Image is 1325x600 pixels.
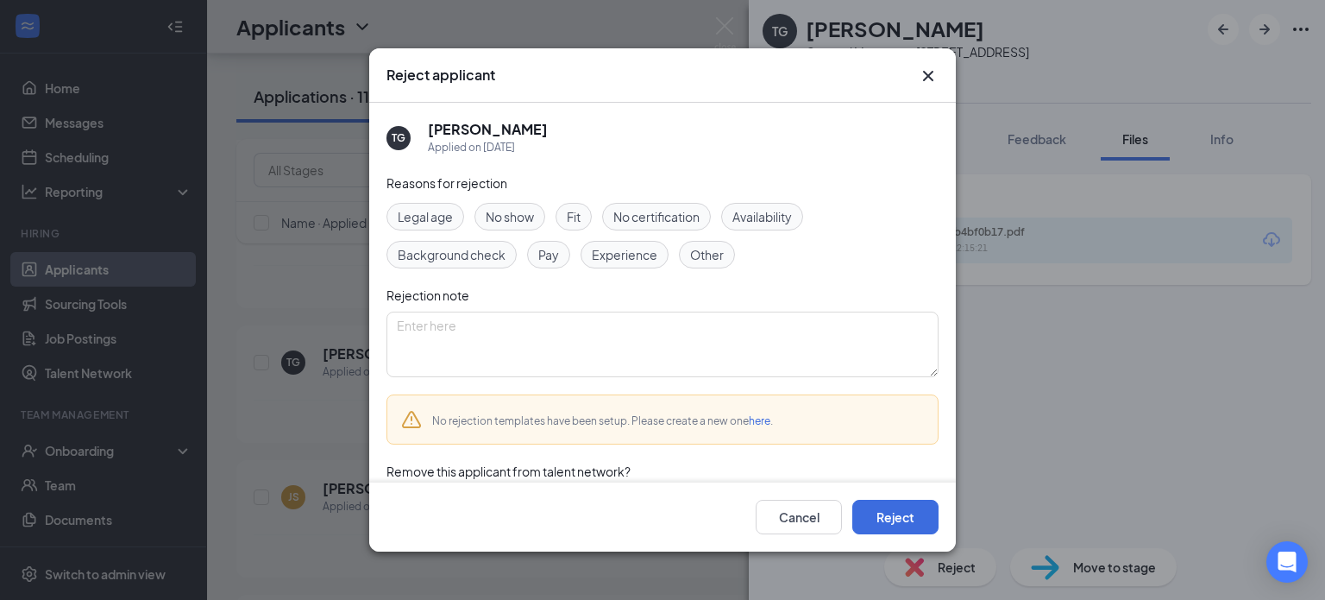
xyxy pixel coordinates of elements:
h3: Reject applicant [386,66,495,85]
span: No certification [613,207,700,226]
span: Experience [592,245,657,264]
button: Reject [852,500,939,534]
span: Other [690,245,724,264]
span: Legal age [398,207,453,226]
a: here [749,414,770,427]
h5: [PERSON_NAME] [428,120,548,139]
span: Availability [732,207,792,226]
svg: Cross [918,66,939,86]
span: No rejection templates have been setup. Please create a new one . [432,414,773,427]
button: Cancel [756,500,842,534]
div: Open Intercom Messenger [1266,541,1308,583]
button: Close [918,66,939,86]
div: Applied on [DATE] [428,139,548,156]
span: Fit [567,207,581,226]
span: Rejection note [386,287,469,303]
span: Remove this applicant from talent network? [386,464,631,479]
svg: Warning [401,409,422,430]
div: TG [392,130,405,145]
span: Reasons for rejection [386,175,507,191]
span: Pay [538,245,559,264]
span: Background check [398,245,506,264]
span: No show [486,207,534,226]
